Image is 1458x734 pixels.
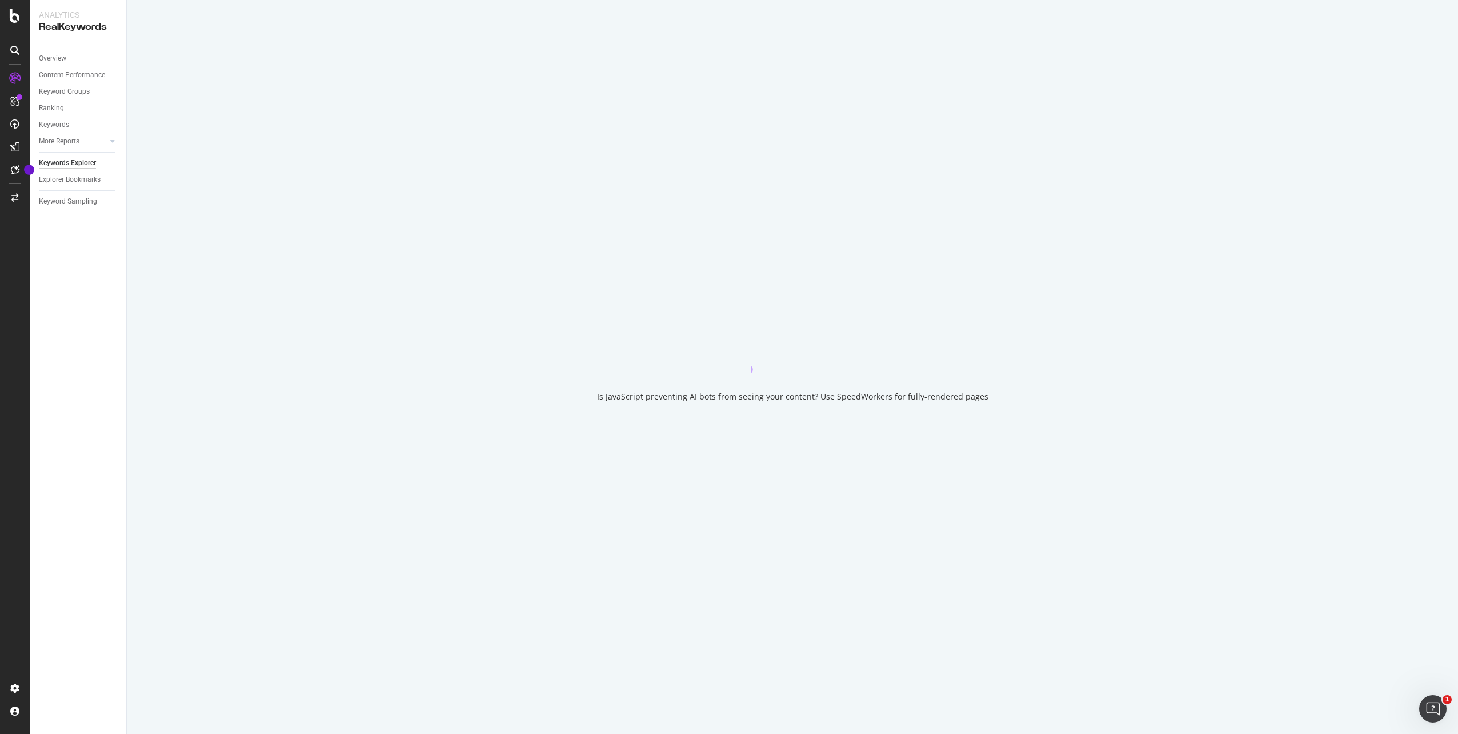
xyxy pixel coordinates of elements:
[39,102,64,114] div: Ranking
[597,391,988,402] div: Is JavaScript preventing AI bots from seeing your content? Use SpeedWorkers for fully-rendered pages
[39,157,96,169] div: Keywords Explorer
[39,53,66,65] div: Overview
[39,135,79,147] div: More Reports
[1419,695,1447,723] iframe: Intercom live chat
[39,9,117,21] div: Analytics
[39,21,117,34] div: RealKeywords
[39,174,118,186] a: Explorer Bookmarks
[39,86,90,98] div: Keyword Groups
[39,157,118,169] a: Keywords Explorer
[39,196,97,208] div: Keyword Sampling
[39,53,118,65] a: Overview
[39,174,101,186] div: Explorer Bookmarks
[39,69,118,81] a: Content Performance
[39,135,107,147] a: More Reports
[39,86,118,98] a: Keyword Groups
[1443,695,1452,704] span: 1
[39,196,118,208] a: Keyword Sampling
[39,119,118,131] a: Keywords
[751,332,834,373] div: animation
[39,102,118,114] a: Ranking
[39,69,105,81] div: Content Performance
[24,165,34,175] div: Tooltip anchor
[39,119,69,131] div: Keywords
